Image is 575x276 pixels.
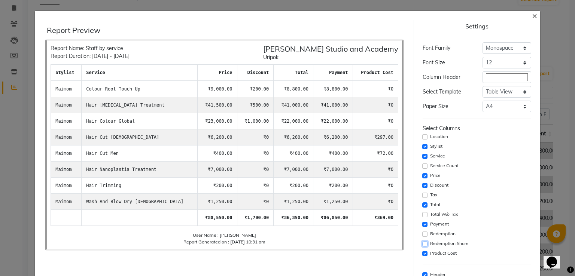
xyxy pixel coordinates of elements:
label: Price [430,172,441,179]
h5: [PERSON_NAME] Studio and Academy [263,45,398,53]
td: ₹86,850.00 [274,210,313,226]
td: Maimom [51,145,82,162]
label: Product Cost [430,250,457,257]
td: ₹0 [353,178,398,194]
td: ₹500.00 [237,97,274,113]
td: ₹0 [353,113,398,129]
td: ₹8,800.00 [313,81,353,97]
label: Tax [430,191,437,198]
td: ₹0 [237,129,274,145]
td: ₹86,850.00 [313,210,353,226]
td: ₹200.00 [313,178,353,194]
td: ₹0 [237,178,274,194]
label: Service [430,153,445,159]
td: ₹0 [353,97,398,113]
td: ₹200.00 [237,81,274,97]
th: stylist [51,65,82,81]
td: Colour Root Touch Up [82,81,198,97]
iframe: chat widget [544,246,568,269]
td: ₹1,250.00 [274,194,313,210]
label: Total W/o Tax [430,211,458,218]
div: Font Family [417,44,477,52]
td: ₹72.00 [353,145,398,162]
th: price [197,65,237,81]
td: ₹6,200.00 [274,129,313,145]
th: discount [237,65,274,81]
td: ₹0 [353,81,398,97]
td: ₹1,250.00 [313,194,353,210]
td: ₹41,500.00 [197,97,237,113]
td: ₹23,000.00 [197,113,237,129]
td: Maimom [51,162,82,178]
td: Maimom [51,81,82,97]
td: Hair Cut [DEMOGRAPHIC_DATA] [82,129,198,145]
td: Maimom [51,129,82,145]
label: Redemption Share [430,240,469,247]
td: ₹0 [237,194,274,210]
td: ₹400.00 [313,145,353,162]
td: ₹8,800.00 [274,81,313,97]
td: ₹400.00 [274,145,313,162]
div: Report Preview [47,26,408,35]
td: ₹6,200.00 [197,129,237,145]
td: ₹369.00 [353,210,398,226]
div: Select Columns [423,125,531,132]
div: Uripok [263,53,398,61]
div: Report Duration: [DATE] - [DATE] [51,52,130,60]
div: Report Generated on : [DATE] 10:31 am [51,239,398,245]
td: ₹41,000.00 [313,97,353,113]
td: Hair Trimming [82,178,198,194]
div: Column Header [417,73,477,81]
td: Hair Cut Men [82,145,198,162]
td: ₹7,000.00 [313,162,353,178]
td: Wash And Blow Dry [DEMOGRAPHIC_DATA] [82,194,198,210]
td: ₹200.00 [274,178,313,194]
div: Font Size [417,59,477,67]
label: Location [430,133,448,140]
td: ₹400.00 [197,145,237,162]
td: ₹0 [353,194,398,210]
label: Total [430,201,440,208]
th: product cost [353,65,398,81]
span: × [532,10,537,21]
td: Maimom [51,178,82,194]
div: Paper Size [417,102,477,110]
td: ₹1,700.00 [237,210,274,226]
th: service [82,65,198,81]
label: Discount [430,182,448,188]
td: ₹41,000.00 [274,97,313,113]
td: Hair Nanoplastia Treatment [82,162,198,178]
td: ₹9,000.00 [197,81,237,97]
div: Settings [423,23,531,30]
label: Service Count [430,162,459,169]
td: ₹6,200.00 [313,129,353,145]
label: Stylist [430,143,442,150]
td: Maimom [51,194,82,210]
th: total [274,65,313,81]
td: ₹0 [237,145,274,162]
td: ₹1,000.00 [237,113,274,129]
td: Hair Colour Global [82,113,198,129]
div: User Name : [PERSON_NAME] [51,232,398,239]
td: ₹22,000.00 [274,113,313,129]
td: ₹297.00 [353,129,398,145]
button: Close [526,5,543,26]
td: Maimom [51,97,82,113]
td: Maimom [51,113,82,129]
td: ₹7,000.00 [197,162,237,178]
th: payment [313,65,353,81]
label: Payment [430,221,449,227]
td: ₹22,000.00 [313,113,353,129]
td: Hair [MEDICAL_DATA] Treatment [82,97,198,113]
td: ₹88,550.00 [197,210,237,226]
label: Redemption [430,230,456,237]
div: Select Template [417,88,477,96]
td: ₹1,250.00 [197,194,237,210]
td: ₹7,000.00 [274,162,313,178]
td: ₹200.00 [197,178,237,194]
div: Report Name: Staff by service [51,45,130,52]
td: ₹0 [353,162,398,178]
td: ₹0 [237,162,274,178]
